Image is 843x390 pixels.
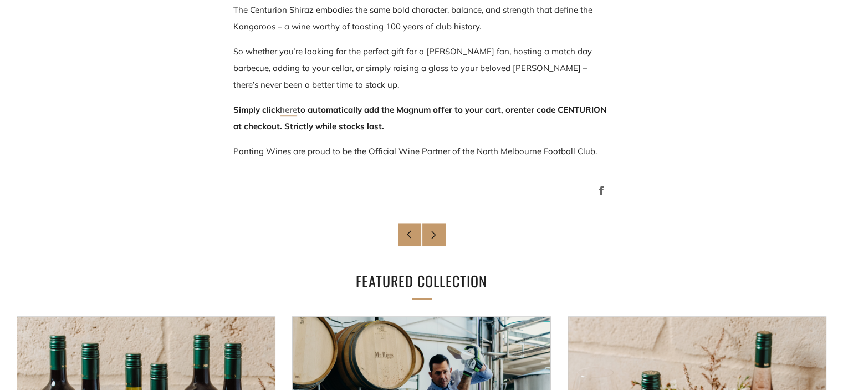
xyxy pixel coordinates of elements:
[280,104,297,116] a: here
[280,121,384,131] span: . Strictly while stocks last.
[233,146,597,156] span: Ponting Wines are proud to be the Official Wine Partner of the North Melbourne Football Club.
[233,4,592,32] span: The Centurion Shiraz embodies the same bold character, balance, and strength that define the Kang...
[233,104,514,115] span: Simply click to automatically add the Magnum offer to your cart, or
[233,46,592,90] span: So whether you’re looking for the perfect gift for a [PERSON_NAME] fan, hosting a match day barbe...
[239,270,605,293] h2: Featured collection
